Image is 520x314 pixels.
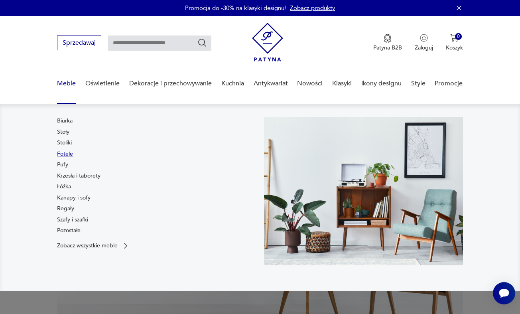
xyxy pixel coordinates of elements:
[57,216,88,224] a: Szafy i szafki
[57,117,73,125] a: Biurka
[446,44,463,51] p: Koszyk
[57,205,74,213] a: Regały
[57,227,81,235] a: Pozostałe
[415,44,433,51] p: Zaloguj
[332,68,352,99] a: Klasyki
[57,172,100,180] a: Krzesła i taborety
[185,4,286,12] p: Promocja do -30% na klasyki designu!
[57,161,68,169] a: Pufy
[446,34,463,51] button: 0Koszyk
[57,150,73,158] a: Fotele
[57,128,69,136] a: Stoły
[57,242,130,250] a: Zobacz wszystkie meble
[435,68,463,99] a: Promocje
[57,36,101,50] button: Sprzedawaj
[450,34,458,42] img: Ikona koszyka
[373,34,402,51] a: Ikona medaluPatyna B2B
[57,68,76,99] a: Meble
[129,68,212,99] a: Dekoracje i przechowywanie
[297,68,323,99] a: Nowości
[252,23,283,61] img: Patyna - sklep z meblami i dekoracjami vintage
[411,68,425,99] a: Style
[373,34,402,51] button: Patyna B2B
[57,139,72,147] a: Stoliki
[420,34,428,42] img: Ikonka użytkownika
[361,68,402,99] a: Ikony designu
[384,34,392,43] img: Ikona medalu
[455,33,462,40] div: 0
[415,34,433,51] button: Zaloguj
[373,44,402,51] p: Patyna B2B
[264,117,463,265] img: 969d9116629659dbb0bd4e745da535dc.jpg
[197,38,207,47] button: Szukaj
[290,4,335,12] a: Zobacz produkty
[57,243,118,248] p: Zobacz wszystkie meble
[254,68,288,99] a: Antykwariat
[221,68,244,99] a: Kuchnia
[57,194,91,202] a: Kanapy i sofy
[85,68,120,99] a: Oświetlenie
[57,41,101,46] a: Sprzedawaj
[493,282,515,304] iframe: Smartsupp widget button
[57,183,71,191] a: Łóżka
